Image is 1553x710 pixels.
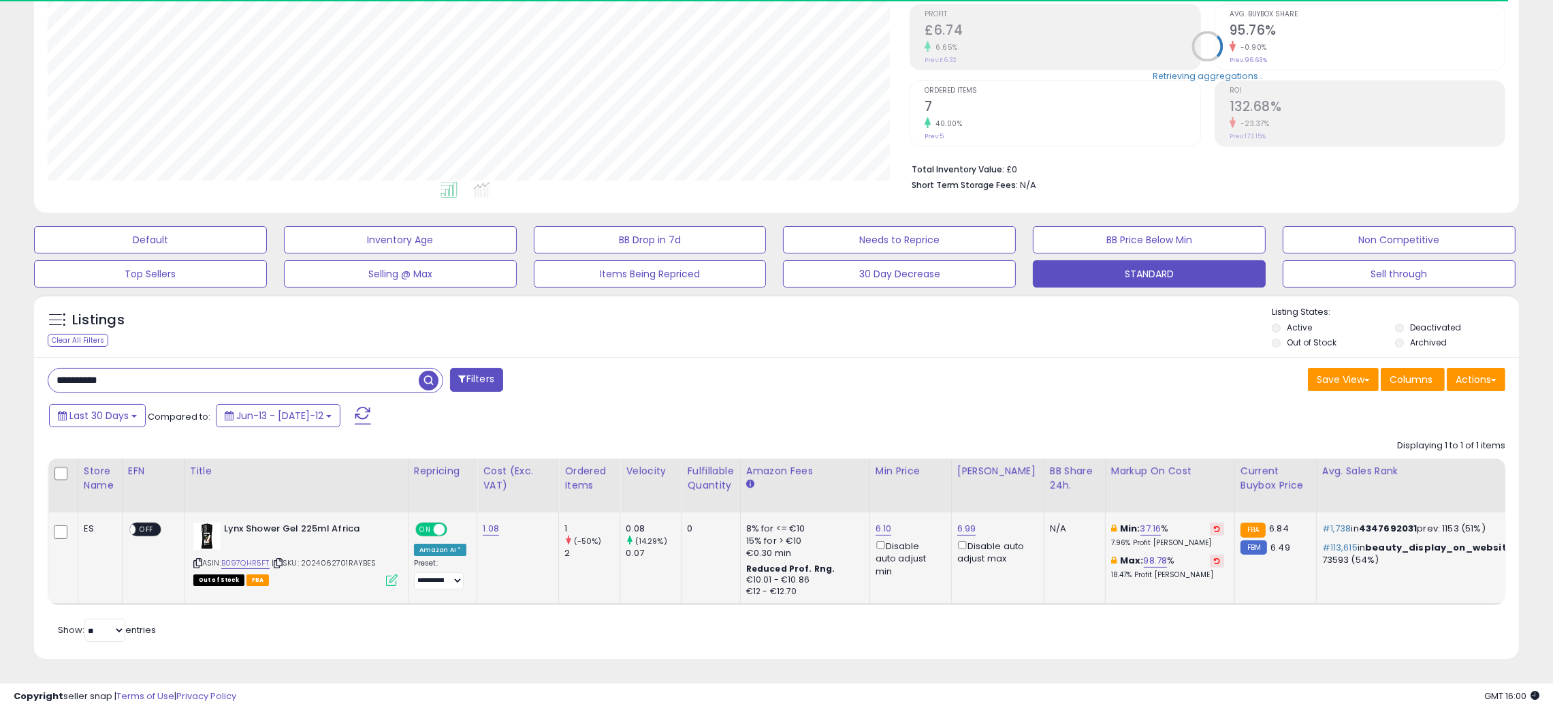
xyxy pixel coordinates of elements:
div: Amazon Fees [746,464,864,478]
span: Columns [1390,373,1432,386]
div: Clear All Filters [48,334,108,347]
div: Disable auto adjust max [957,538,1034,565]
div: €0.30 min [746,547,859,559]
b: Max: [1120,554,1144,567]
button: Selling @ Max [284,260,517,288]
div: % [1111,523,1224,548]
span: Show: entries [58,623,156,636]
b: Lynx Shower Gel 225ml Africa [224,523,389,539]
div: [PERSON_NAME] [957,464,1038,478]
button: Columns [1381,368,1445,391]
div: Fulfillable Quantity [687,464,734,493]
a: Terms of Use [116,690,174,703]
span: Jun-13 - [DATE]-12 [236,409,323,422]
div: Cost (Exc. VAT) [483,464,553,493]
div: Min Price [876,464,946,478]
button: Items Being Repriced [534,260,767,288]
span: #113,615 [1322,541,1358,554]
div: Amazon AI * [414,544,467,556]
div: EFN [128,464,178,478]
div: Displaying 1 to 1 of 1 items [1397,439,1505,452]
button: Filters [450,368,503,392]
p: Listing States: [1272,306,1519,319]
span: Compared to: [148,410,210,423]
div: ES [84,523,112,535]
span: FBA [246,574,270,586]
a: 6.10 [876,522,892,536]
label: Out of Stock [1287,337,1336,348]
img: 31mL9TTcBNL._SL40_.jpg [193,523,221,550]
button: Jun-13 - [DATE]-12 [216,404,340,427]
div: % [1111,555,1224,580]
p: 7.96% Profit [PERSON_NAME] [1111,538,1224,548]
button: Default [34,226,267,253]
div: 0.07 [626,547,681,559]
button: STANDARD [1033,260,1266,288]
div: Disable auto adjust min [876,538,941,578]
button: BB Price Below Min [1033,226,1266,253]
button: Sell through [1283,260,1516,288]
div: Ordered Items [564,464,614,493]
div: BB Share 24h. [1050,464,1100,493]
strong: Copyright [14,690,63,703]
button: Non Competitive [1283,226,1516,253]
div: 1 [564,523,620,535]
label: Active [1287,322,1312,333]
div: N/A [1050,523,1095,535]
div: Current Buybox Price [1240,464,1311,493]
button: Needs to Reprice [783,226,1016,253]
small: FBM [1240,540,1267,555]
button: BB Drop in 7d [534,226,767,253]
div: Store Name [84,464,116,493]
b: Reduced Prof. Rng. [746,563,835,574]
button: 30 Day Decrease [783,260,1016,288]
a: 37.16 [1140,522,1162,536]
div: Preset: [414,559,467,589]
div: Title [190,464,402,478]
label: Deactivated [1410,322,1461,333]
button: Top Sellers [34,260,267,288]
h5: Listings [72,311,125,330]
a: 1.08 [483,522,499,536]
label: Archived [1410,337,1447,348]
div: Markup on Cost [1111,464,1229,478]
span: 2025-08-12 16:00 GMT [1484,690,1539,703]
a: 98.78 [1144,554,1168,568]
div: ASIN: [193,523,398,585]
div: 2 [564,547,620,559]
div: Repricing [414,464,472,478]
div: 0 [687,523,729,535]
div: €12 - €12.70 [746,586,859,598]
span: OFF [445,524,467,536]
span: 4347692031 [1359,522,1418,535]
button: Inventory Age [284,226,517,253]
p: in prev: 73593 (54%) [1322,542,1536,566]
small: (-50%) [574,536,602,546]
div: 8% for <= €10 [746,523,859,535]
span: | SKU: 2024062701RAYBES [272,557,377,568]
p: 18.47% Profit [PERSON_NAME] [1111,570,1224,580]
span: beauty_display_on_website [1365,541,1513,554]
span: Last 30 Days [69,409,129,422]
div: seller snap | | [14,690,236,703]
a: Privacy Policy [176,690,236,703]
div: Velocity [626,464,675,478]
div: €10.01 - €10.86 [746,574,859,586]
small: FBA [1240,523,1266,538]
button: Last 30 Days [49,404,146,427]
div: 0.08 [626,523,681,535]
div: Avg. Sales Rank [1322,464,1541,478]
span: #1,738 [1322,522,1351,535]
div: Retrieving aggregations.. [1153,70,1262,82]
span: 6.49 [1270,541,1290,554]
b: Min: [1120,522,1140,535]
span: All listings that are currently out of stock and unavailable for purchase on Amazon [193,574,244,586]
button: Actions [1447,368,1505,391]
p: in prev: 1153 (51%) [1322,523,1536,535]
span: ON [417,524,434,536]
div: 15% for > €10 [746,535,859,547]
button: Save View [1308,368,1379,391]
span: 6.84 [1269,522,1289,535]
span: OFF [135,524,157,536]
small: (14.29%) [635,536,667,546]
